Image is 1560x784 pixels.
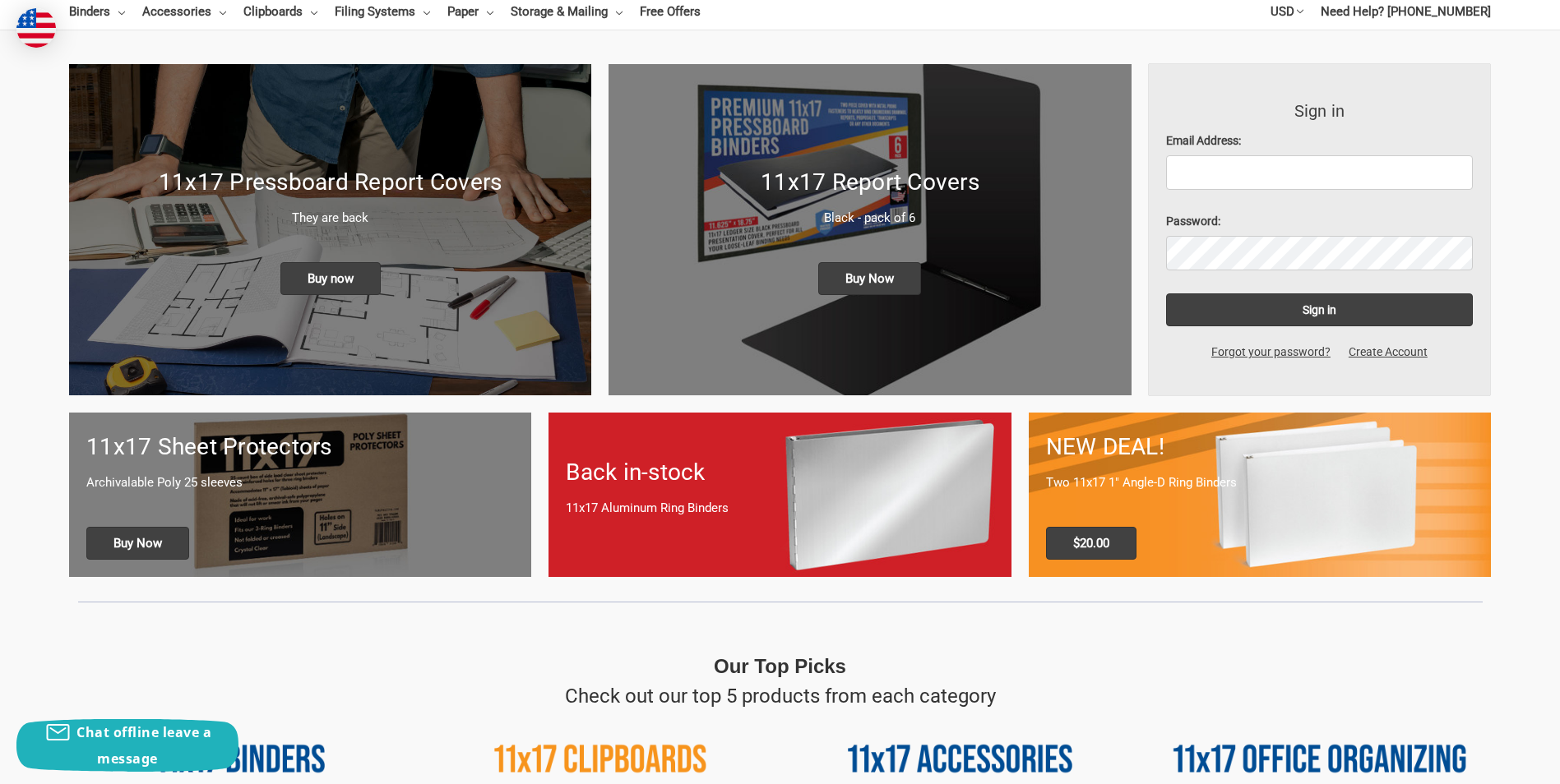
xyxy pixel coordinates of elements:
[1046,527,1136,560] span: $20.00
[1202,344,1340,361] a: Forgot your password?
[1166,213,1474,230] label: Password:
[69,64,591,395] a: New 11x17 Pressboard Binders 11x17 Pressboard Report Covers They are back Buy now
[626,209,1113,228] p: Black - pack of 6
[609,64,1131,395] a: 11x17 Report Covers 11x17 Report Covers Black - pack of 6 Buy Now
[1046,473,1474,492] p: Two 11x17 1" Angle-D Ring Binders
[280,262,381,295] span: Buy now
[16,719,238,772] button: Chat offline leave a message
[1340,344,1437,361] a: Create Account
[549,413,1011,576] a: Back in-stock 11x17 Aluminum Ring Binders
[86,430,514,464] h1: 11x17 Sheet Protectors
[1029,413,1491,576] a: 11x17 Binder 2-pack only $20.00 NEW DEAL! Two 11x17 1" Angle-D Ring Binders $20.00
[609,64,1131,395] img: 11x17 Report Covers
[16,8,56,48] img: duty and tax information for United States
[76,723,211,768] span: Chat offline leave a message
[566,455,993,490] h1: Back in-stock
[1046,430,1474,464] h1: NEW DEAL!
[86,527,189,560] span: Buy Now
[86,209,574,228] p: They are back
[1166,132,1474,150] label: Email Address:
[566,499,993,518] p: 11x17 Aluminum Ring Binders
[69,413,531,576] a: 11x17 sheet protectors 11x17 Sheet Protectors Archivalable Poly 25 sleeves Buy Now
[1166,293,1474,326] input: Sign in
[86,165,574,200] h1: 11x17 Pressboard Report Covers
[69,64,591,395] img: New 11x17 Pressboard Binders
[714,652,846,681] p: Our Top Picks
[1166,99,1474,123] h3: Sign in
[626,165,1113,200] h1: 11x17 Report Covers
[86,473,514,492] p: Archivalable Poly 25 sleeves
[818,262,921,295] span: Buy Now
[565,681,996,711] p: Check out our top 5 products from each category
